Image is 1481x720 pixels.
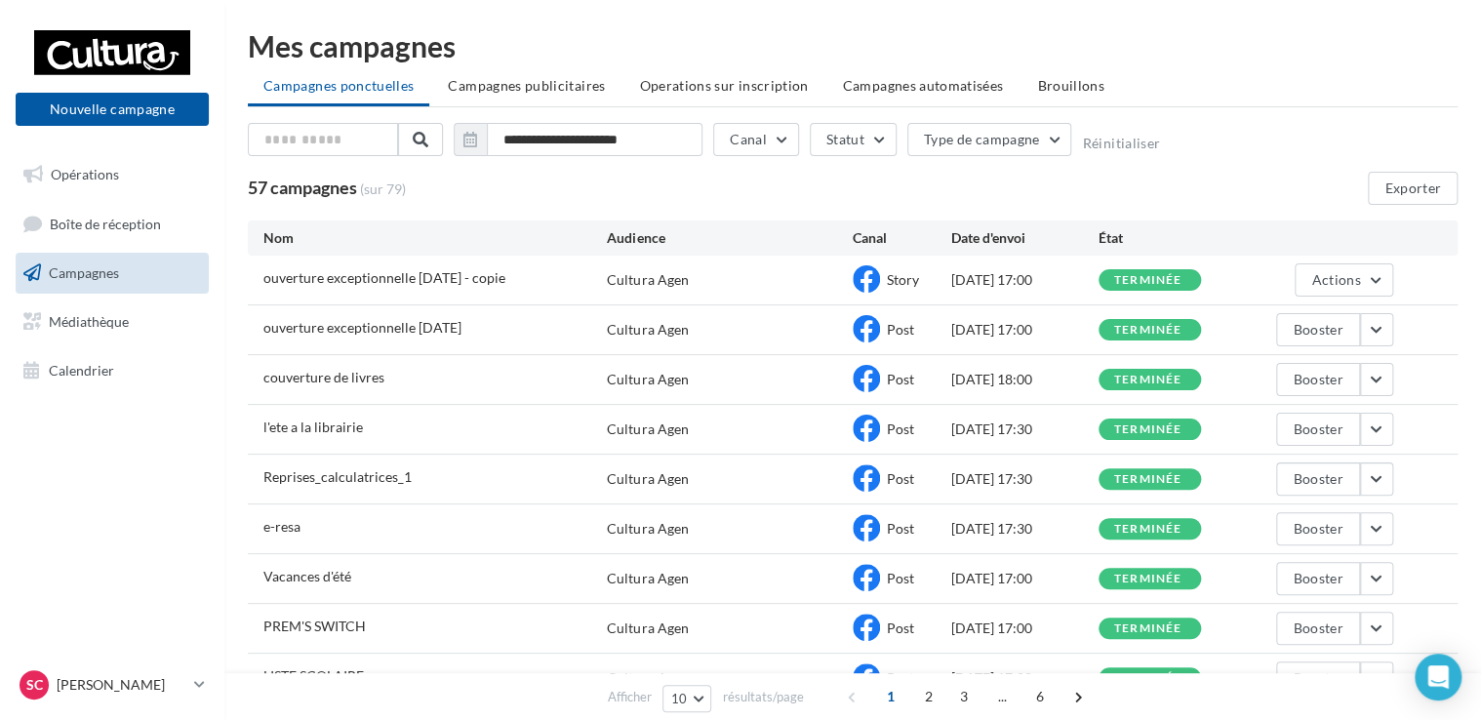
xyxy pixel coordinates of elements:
button: Booster [1276,512,1359,545]
div: [DATE] 17:00 [951,619,1099,638]
a: Calendrier [12,350,213,391]
a: SC [PERSON_NAME] [16,666,209,703]
span: Post [887,620,914,636]
span: SC [26,675,43,695]
button: Booster [1276,612,1359,645]
div: terminée [1114,573,1182,585]
button: Canal [713,123,799,156]
div: terminée [1114,324,1182,337]
span: Calendrier [49,361,114,378]
button: Booster [1276,661,1359,695]
span: 6 [1024,681,1056,712]
span: PREM'S SWITCH [263,618,366,634]
p: [PERSON_NAME] [57,675,186,695]
a: Opérations [12,154,213,195]
button: Booster [1276,462,1359,496]
div: Audience [607,228,853,248]
div: Cultura Agen [607,569,688,588]
span: Operations sur inscription [639,77,808,94]
div: terminée [1114,523,1182,536]
div: [DATE] 17:30 [951,469,1099,489]
button: Booster [1276,313,1359,346]
div: [DATE] 17:30 [951,420,1099,439]
span: Brouillons [1037,77,1104,94]
div: Cultura Agen [607,469,688,489]
span: Post [887,570,914,586]
div: terminée [1114,423,1182,436]
div: [DATE] 18:00 [951,370,1099,389]
span: Campagnes [49,264,119,281]
div: Open Intercom Messenger [1415,654,1461,700]
button: Statut [810,123,897,156]
button: Booster [1276,413,1359,446]
button: Actions [1295,263,1392,297]
span: Post [887,669,914,686]
button: Réinitialiser [1082,136,1160,151]
span: 3 [948,681,980,712]
button: Exporter [1368,172,1458,205]
span: couverture de livres [263,369,384,385]
span: Campagnes automatisées [843,77,1004,94]
div: terminée [1114,274,1182,287]
span: Campagnes publicitaires [448,77,605,94]
div: terminée [1114,374,1182,386]
div: [DATE] 17:00 [951,569,1099,588]
div: Cultura Agen [607,668,688,688]
div: Cultura Agen [607,420,688,439]
div: Cultura Agen [607,619,688,638]
div: Cultura Agen [607,320,688,340]
button: Type de campagne [907,123,1072,156]
a: Médiathèque [12,301,213,342]
span: l'ete a la librairie [263,419,363,435]
span: LISTE SCOLAIRE [263,667,364,684]
div: Cultura Agen [607,370,688,389]
span: Médiathèque [49,313,129,330]
span: 10 [671,691,688,706]
div: Mes campagnes [248,31,1458,60]
span: e-resa [263,518,300,535]
span: Opérations [51,166,119,182]
span: Post [887,470,914,487]
div: terminée [1114,473,1182,486]
span: Actions [1311,271,1360,288]
div: [DATE] 17:30 [951,519,1099,539]
span: (sur 79) [360,180,406,199]
button: Booster [1276,363,1359,396]
span: 57 campagnes [248,177,357,198]
div: [DATE] 17:00 [951,320,1099,340]
span: Post [887,420,914,437]
div: Canal [853,228,951,248]
div: [DATE] 17:00 [951,668,1099,688]
div: État [1099,228,1246,248]
span: Post [887,520,914,537]
span: résultats/page [722,688,803,706]
div: terminée [1114,622,1182,635]
div: Nom [263,228,607,248]
span: ouverture exceptionnelle 15 aout 2025 [263,319,461,336]
span: Boîte de réception [50,215,161,231]
span: ouverture exceptionnelle 15 aout 2025 - copie [263,269,505,286]
button: Nouvelle campagne [16,93,209,126]
div: [DATE] 17:00 [951,270,1099,290]
a: Campagnes [12,253,213,294]
button: 10 [662,685,712,712]
span: Afficher [608,688,652,706]
button: Booster [1276,562,1359,595]
span: Story [887,271,919,288]
span: Vacances d'été [263,568,351,584]
span: Post [887,321,914,338]
span: 2 [913,681,944,712]
div: Cultura Agen [607,519,688,539]
span: 1 [875,681,906,712]
span: Reprises_calculatrices_1 [263,468,412,485]
div: Cultura Agen [607,270,688,290]
div: Date d'envoi [951,228,1099,248]
span: ... [986,681,1018,712]
a: Boîte de réception [12,203,213,245]
span: Post [887,371,914,387]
